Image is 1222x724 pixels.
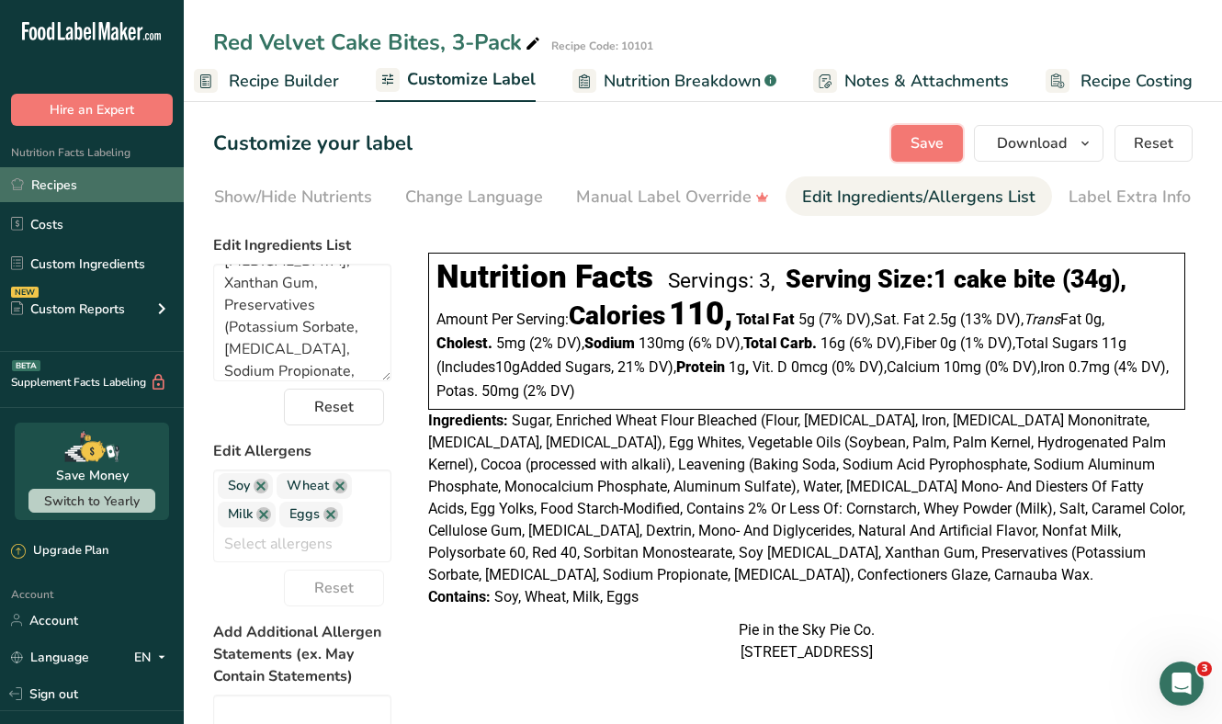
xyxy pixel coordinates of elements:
div: Save Money [56,466,129,485]
span: Soy, Wheat, Milk, Eggs [494,588,639,605]
span: 16g [820,334,845,352]
span: 0.7mg [1069,358,1110,376]
button: Save [891,125,963,162]
span: , [871,311,874,328]
span: , [1037,358,1040,376]
div: Label Extra Info [1069,185,1191,209]
span: ‏(0% DV) [832,358,887,376]
span: , [741,334,743,352]
button: Hire an Expert [11,94,173,126]
div: BETA [12,360,40,371]
input: Select allergens [214,530,390,559]
span: Soy [228,476,250,496]
span: Reset [314,396,354,418]
span: Total Fat [736,311,795,328]
button: Reset [284,570,384,606]
label: Edit Allergens [213,440,391,462]
span: ‏(7% DV) [819,311,874,328]
span: Switch to Yearly [44,492,140,510]
div: Nutrition Facts [436,258,653,296]
i: Trans [1024,311,1060,328]
span: Milk [228,504,253,525]
div: NEW [11,287,39,298]
span: Reset [1134,132,1173,154]
label: Add Additional Allergen Statements (ex. May Contain Statements) [213,621,391,687]
span: , [1021,311,1024,328]
button: Download [974,125,1103,162]
span: ‏(0% DV) [985,358,1040,376]
span: , [884,358,887,376]
span: Wheat [287,476,329,496]
span: Recipe Costing [1081,69,1193,94]
span: ‏21% DV) [617,358,676,376]
span: ‏(4% DV) [1114,358,1169,376]
iframe: Intercom live chat [1160,662,1204,706]
span: 1g [729,358,745,376]
span: ( [436,358,441,376]
span: 5g [798,311,815,328]
span: 1 cake bite (34g) [933,265,1120,294]
div: Custom Reports [11,300,125,319]
span: Recipe Builder [229,69,339,94]
span: Sodium [584,334,635,352]
button: Reset [284,389,384,425]
span: Nutrition Breakdown [604,69,761,94]
span: Calories [569,300,665,331]
span: Vit. D [752,358,787,376]
a: Language [11,641,89,673]
span: Contains: [428,588,491,605]
span: ‏(2% DV) [529,334,584,352]
div: Edit Ingredients/Allergens List [802,185,1035,209]
span: 10g [495,358,520,376]
span: , [1166,358,1169,376]
span: 0g [940,334,956,352]
span: , [582,334,584,352]
span: 2.5g [928,311,956,328]
span: Reset [314,577,354,599]
span: , [673,358,676,376]
span: 110, [669,295,732,333]
span: Protein [676,358,725,376]
span: 50mg [481,382,519,400]
div: Recipe Code: 10101 [551,38,653,54]
span: 10mg [944,358,981,376]
span: Fiber [904,334,936,352]
span: ‏(2% DV) [523,382,575,400]
span: 3 [1197,662,1212,676]
a: Notes & Attachments [813,61,1009,102]
span: 130mg [639,334,685,352]
span: ‏(13% DV) [960,311,1024,328]
span: Includes Added Sugars [436,358,614,376]
span: 0g [1085,311,1102,328]
span: Sugar, Enriched Wheat Flour Bleached (Flour, [MEDICAL_DATA], Iron, [MEDICAL_DATA] Mononitrate, [M... [428,412,1185,583]
div: Servings: 3, [668,268,775,293]
span: Potas. [436,382,478,400]
span: , [901,334,904,352]
div: Upgrade Plan [11,542,108,560]
div: Manual Label Override [576,185,769,209]
span: Eggs [289,504,320,525]
span: Ingredients: [428,412,508,429]
div: Show/Hide Nutrients [214,185,372,209]
span: Cholest. [436,334,492,352]
span: Customize Label [407,67,536,92]
label: Edit Ingredients List [213,234,391,256]
span: 0mcg [791,358,828,376]
span: , [1102,311,1104,328]
span: ‏(1% DV) [960,334,1015,352]
span: 11g [1102,334,1126,352]
div: Change Language [405,185,543,209]
button: Reset [1115,125,1193,162]
div: Red Velvet Cake Bites, 3-Pack [213,26,544,59]
a: Customize Label [376,59,536,103]
span: Fat [1024,311,1081,328]
span: ‏(6% DV) [688,334,743,352]
span: , [745,358,749,376]
a: Recipe Builder [194,61,339,102]
span: Total Sugars [1015,334,1098,352]
div: Serving Size: , [786,265,1126,294]
div: EN [134,646,173,668]
span: 5mg [496,334,526,352]
div: Pie in the Sky Pie Co. [STREET_ADDRESS] [428,619,1185,663]
span: ‏(6% DV) [849,334,904,352]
